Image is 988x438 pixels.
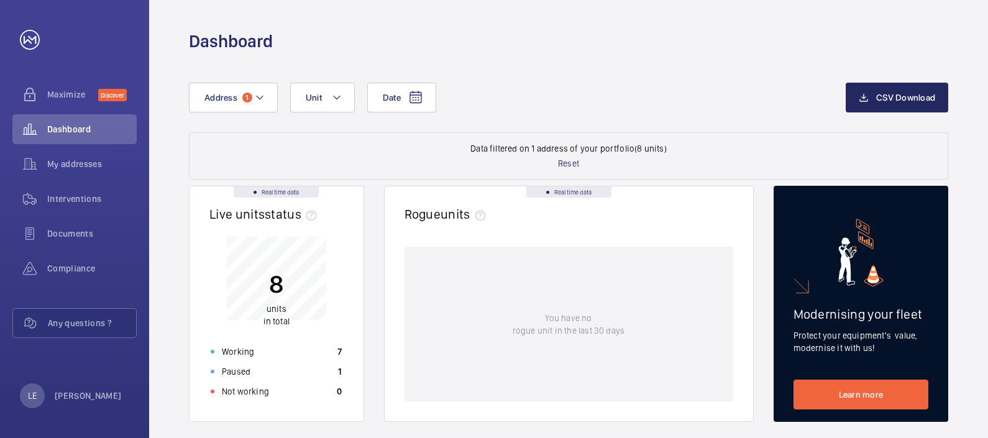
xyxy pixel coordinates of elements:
[47,227,137,240] span: Documents
[222,365,250,378] p: Paused
[222,385,269,398] p: Not working
[441,206,490,222] span: units
[189,30,273,53] h1: Dashboard
[47,193,137,205] span: Interventions
[526,186,611,198] div: Real time data
[383,93,401,103] span: Date
[338,365,342,378] p: 1
[470,142,667,155] p: Data filtered on 1 address of your portfolio (8 units)
[306,93,322,103] span: Unit
[263,268,290,299] p: 8
[209,206,321,222] h2: Live units
[47,123,137,135] span: Dashboard
[513,312,624,337] p: You have no rogue unit in the last 30 days
[794,380,929,409] a: Learn more
[405,206,490,222] h2: Rogue
[876,93,935,103] span: CSV Download
[337,385,342,398] p: 0
[189,83,278,112] button: Address1
[48,317,136,329] span: Any questions ?
[367,83,436,112] button: Date
[234,186,319,198] div: Real time data
[846,83,948,112] button: CSV Download
[267,304,286,314] span: units
[794,329,929,354] p: Protect your equipment's value, modernise it with us!
[794,306,929,322] h2: Modernising your fleet
[47,88,98,101] span: Maximize
[337,345,342,358] p: 7
[263,303,290,327] p: in total
[47,158,137,170] span: My addresses
[838,219,884,286] img: marketing-card.svg
[265,206,321,222] span: status
[28,390,37,402] p: LE
[55,390,122,402] p: [PERSON_NAME]
[290,83,355,112] button: Unit
[47,262,137,275] span: Compliance
[222,345,254,358] p: Working
[242,93,252,103] span: 1
[98,89,127,101] span: Discover
[204,93,237,103] span: Address
[558,157,579,170] p: Reset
